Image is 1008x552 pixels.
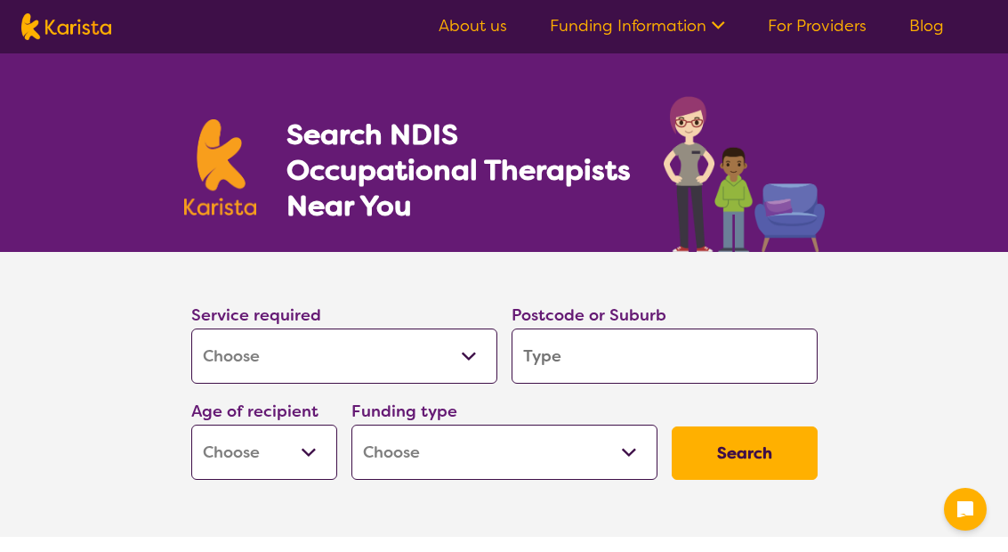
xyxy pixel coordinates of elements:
label: Age of recipient [191,401,319,422]
button: Search [672,426,818,480]
a: Funding Information [550,15,725,37]
a: Blog [909,15,944,37]
input: Type [512,329,818,384]
a: For Providers [768,15,867,37]
img: Karista logo [184,119,257,215]
label: Service required [191,304,321,326]
label: Funding type [351,401,457,422]
label: Postcode or Suburb [512,304,666,326]
h1: Search NDIS Occupational Therapists Near You [286,117,633,223]
a: About us [439,15,507,37]
img: occupational-therapy [664,96,825,252]
img: Karista logo [21,13,111,40]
